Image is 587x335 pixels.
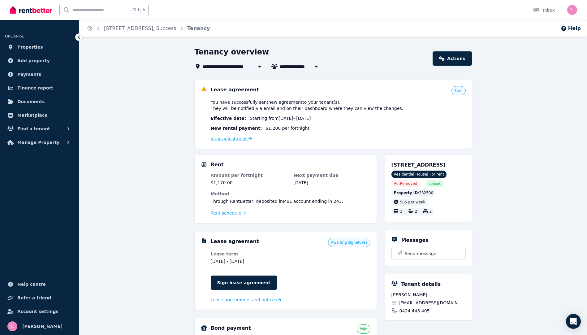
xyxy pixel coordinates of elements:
a: Tenancy [187,25,210,31]
h1: Tenancy overview [195,47,269,57]
span: [EMAIL_ADDRESS][DOMAIN_NAME] [399,300,465,306]
span: New rental payment: [211,125,262,131]
div: : 282500 [391,189,436,197]
a: Help centre [5,278,74,290]
span: 2 [429,210,432,214]
dt: Amount per fortnight [211,172,287,178]
a: Properties [5,41,74,53]
span: Awaiting signatures [331,240,367,245]
button: Manage Property [5,136,74,149]
span: [PERSON_NAME] [22,323,63,330]
span: Property ID [394,190,418,195]
span: Payments [17,71,41,78]
span: 585 per week [400,200,425,204]
a: Lease agreements and notices [211,297,282,303]
a: Add property [5,54,74,67]
span: ORGANISE [5,34,24,38]
span: Sent [454,88,463,93]
span: Through RentBetter , deposited in MBL account ending in 243 . [211,199,343,204]
a: [STREET_ADDRESS], Success [104,25,176,31]
a: Rent schedule [211,210,246,216]
span: Help centre [17,281,46,288]
span: Effective date : [211,115,246,121]
span: [PERSON_NAME] [391,292,466,298]
span: Find a tenant [17,125,50,133]
span: k [143,7,145,12]
span: Leased [429,181,442,186]
span: Add property [17,57,50,64]
span: Residential House | For rent [391,171,447,178]
img: Bond Details [201,325,207,331]
span: $1,200 per fortnight [265,125,309,131]
span: Starting from [DATE] - [DATE] [250,115,311,121]
span: 0424 445 405 [399,308,430,314]
a: Marketplace [5,109,74,121]
span: Manage Property [17,139,59,146]
dt: Next payment due [294,172,370,178]
h5: Lease agreement [211,238,259,245]
a: Actions [433,51,472,66]
a: View adjustment [211,136,252,141]
img: Tim Jackson [7,321,17,331]
img: Tim Jackson [567,5,577,15]
span: Documents [17,98,45,105]
span: Lease agreements and notices [211,297,277,303]
dd: $1,170.00 [211,180,287,186]
button: Help [561,25,581,32]
h5: Messages [401,237,429,244]
a: Documents [5,95,74,108]
span: Properties [17,43,43,51]
span: Ad: Removed [394,181,417,186]
dd: [DATE] - [DATE] [211,258,287,264]
img: Rental Payments [201,162,207,167]
span: [STREET_ADDRESS] [391,162,446,168]
span: Refer a friend [17,294,51,302]
span: You have successfully sent new agreement to your tenant(s) . They will be notified via email and ... [211,99,404,111]
dd: [DATE] [294,180,370,186]
h5: Tenant details [401,281,441,288]
span: Marketplace [17,111,47,119]
h5: Rent [211,161,224,168]
h5: Lease agreement [211,86,259,94]
a: Refer a friend [5,292,74,304]
h5: Bond payment [211,324,251,332]
div: Inbox [533,7,555,13]
button: Send message [392,248,465,259]
dt: Lease term [211,251,287,257]
span: Paid [360,327,367,332]
nav: Breadcrumb [79,20,217,37]
span: 3 [400,210,403,214]
a: Finance report [5,82,74,94]
img: RentBetter [10,5,52,15]
div: Open Intercom Messenger [566,314,581,329]
span: Send message [405,250,437,257]
a: Sign lease agreement [211,276,277,290]
span: Finance report [17,84,53,92]
span: Account settings [17,308,58,315]
a: Account settings [5,305,74,318]
a: Payments [5,68,74,80]
button: Find a tenant [5,123,74,135]
dt: Method [211,191,370,197]
span: Ctrl [131,6,140,14]
span: 2 [415,210,417,214]
span: Rent schedule [211,210,241,216]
